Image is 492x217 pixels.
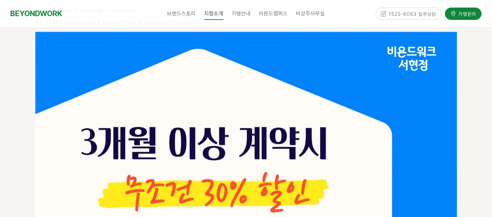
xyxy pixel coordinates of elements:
span: 지점소개 [204,8,224,20]
a: 비욘드캠퍼스 [255,5,292,22]
span: 비상주사무실 [296,10,325,17]
a: 가맹문의 [445,7,482,19]
span: 비욘드캠퍼스 [259,10,288,17]
span: 가맹안내 [232,10,251,17]
span: 가맹문의 [456,9,476,16]
a: 가맹안내 [228,5,255,22]
a: 지점소개 [200,5,228,22]
span: 브랜드스토리 [167,10,196,17]
a: 브랜드스토리 [163,5,200,22]
a: BEYONDWORK [10,7,62,20]
a: 비상주사무실 [292,5,329,22]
